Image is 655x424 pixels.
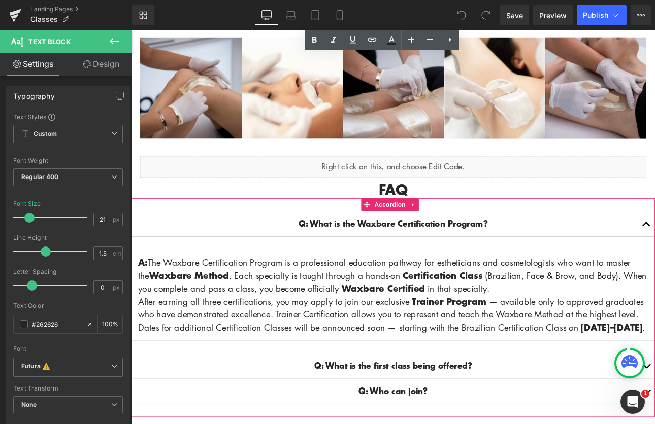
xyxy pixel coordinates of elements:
[283,197,324,213] span: Accordion
[327,5,352,25] a: Mobile
[13,200,41,207] div: Font Size
[30,15,58,23] span: Classes
[303,5,327,25] a: Tablet
[631,5,651,25] button: More
[318,280,412,295] strong: Certification Class
[28,38,71,46] span: Text Block
[13,113,123,121] div: Text Styles
[620,390,645,414] iframe: Intercom live chat
[21,401,37,408] b: None
[577,5,627,25] button: Publish
[98,315,122,333] div: %
[8,265,19,279] strong: A:
[13,345,123,352] div: Font
[254,5,279,25] a: Desktop
[13,302,123,309] div: Text Color
[21,362,41,372] i: Futura
[476,5,496,25] button: Redo
[34,130,57,138] b: Custom
[13,157,123,164] div: Font Weight
[13,385,123,392] div: Text Transform
[528,341,600,356] strong: [DATE]–[DATE]
[30,5,132,13] a: Landing Pages
[13,86,55,100] div: Typography
[196,220,418,234] strong: Q: What is the Waxbare Certification Program?
[13,234,123,241] div: Line Height
[132,5,154,25] a: New Library
[279,5,303,25] a: Laptop
[21,173,59,181] b: Regular 400
[8,341,603,356] span: Dates for additional Certification Classes will be announced soon — starting with the Brazilian C...
[451,5,472,25] button: Undo
[21,280,114,295] strong: Waxbare Method
[215,386,400,400] strong: Q: What is the first class being offered?
[113,250,121,257] span: em
[13,268,123,275] div: Letter Spacing
[113,216,121,223] span: px
[8,265,605,310] span: The Waxbare Certification Program is a professional education pathway for estheticians and cosmet...
[324,197,337,213] a: Expand / Collapse
[113,284,121,291] span: px
[641,390,649,398] span: 1
[533,5,573,25] a: Preview
[329,310,416,325] strong: Trainer Program
[68,53,134,76] a: Design
[583,11,608,19] span: Publish
[539,10,567,21] span: Preview
[32,319,82,330] input: Color
[506,10,523,21] span: Save
[247,295,344,310] strong: Waxbare Certified
[8,311,601,340] span: After earning all three certifications, you may apply to join our exclusive — available only to a...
